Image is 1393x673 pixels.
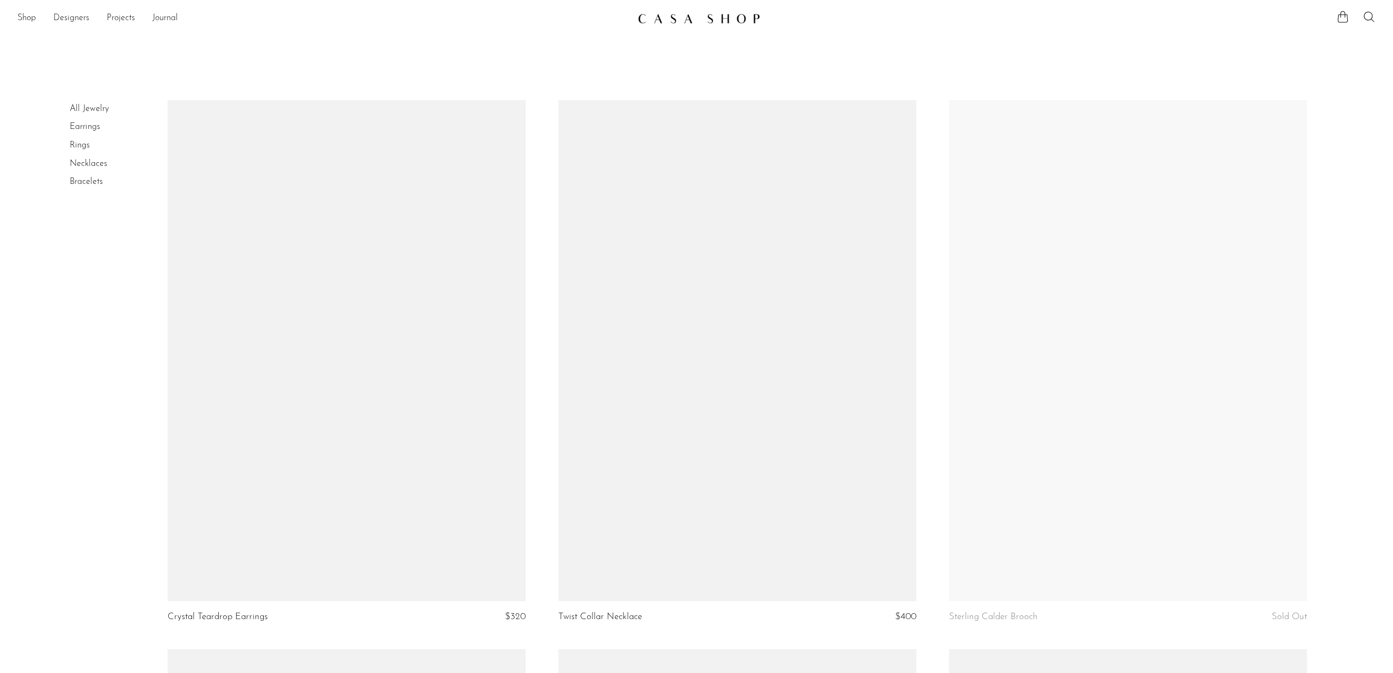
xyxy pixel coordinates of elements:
a: Shop [17,11,36,26]
a: Projects [107,11,135,26]
a: Necklaces [70,159,107,168]
a: Bracelets [70,177,103,186]
a: Sterling Calder Brooch [949,612,1038,622]
a: Twist Collar Necklace [558,612,642,622]
a: Journal [152,11,178,26]
a: Crystal Teardrop Earrings [168,612,268,622]
a: Rings [70,141,90,150]
span: Sold Out [1272,612,1307,621]
a: All Jewelry [70,104,109,113]
span: $320 [505,612,526,621]
nav: Desktop navigation [17,9,629,28]
span: $400 [895,612,916,621]
ul: NEW HEADER MENU [17,9,629,28]
a: Designers [53,11,89,26]
a: Earrings [70,122,100,131]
